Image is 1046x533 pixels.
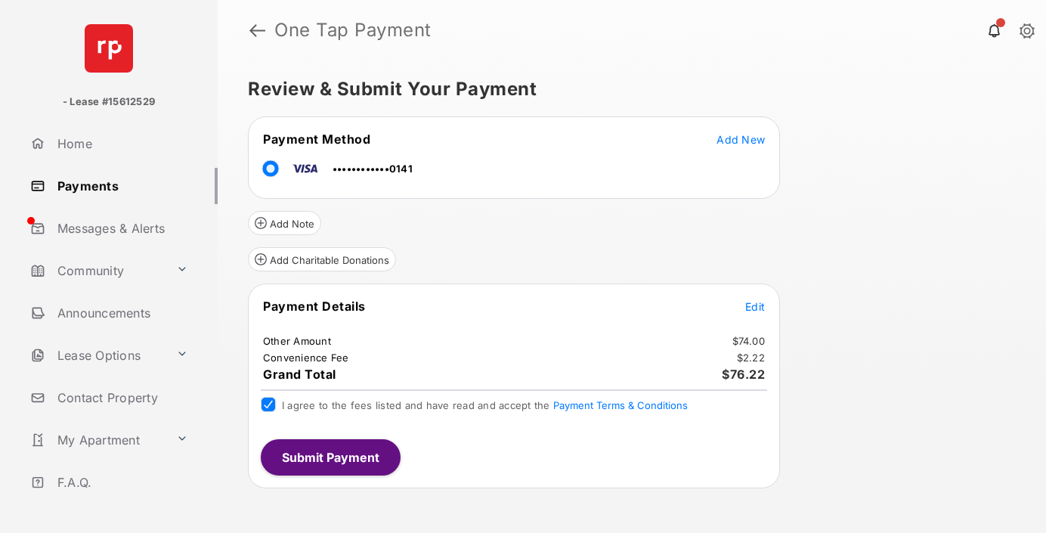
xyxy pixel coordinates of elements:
[63,95,155,110] p: - Lease #15612529
[24,337,170,373] a: Lease Options
[274,21,432,39] strong: One Tap Payment
[248,211,321,235] button: Add Note
[24,422,170,458] a: My Apartment
[263,299,366,314] span: Payment Details
[553,399,688,411] button: I agree to the fees listed and have read and accept the
[24,168,218,204] a: Payments
[248,247,396,271] button: Add Charitable Donations
[24,210,218,246] a: Messages & Alerts
[24,380,218,416] a: Contact Property
[248,80,1004,98] h5: Review & Submit Your Payment
[732,334,766,348] td: $74.00
[745,300,765,313] span: Edit
[262,334,332,348] td: Other Amount
[261,439,401,476] button: Submit Payment
[333,163,413,175] span: ••••••••••••0141
[722,367,765,382] span: $76.22
[716,133,765,146] span: Add New
[282,399,688,411] span: I agree to the fees listed and have read and accept the
[736,351,766,364] td: $2.22
[716,132,765,147] button: Add New
[262,351,350,364] td: Convenience Fee
[263,132,370,147] span: Payment Method
[24,464,218,500] a: F.A.Q.
[745,299,765,314] button: Edit
[263,367,336,382] span: Grand Total
[24,295,218,331] a: Announcements
[24,126,218,162] a: Home
[85,24,133,73] img: svg+xml;base64,PHN2ZyB4bWxucz0iaHR0cDovL3d3dy53My5vcmcvMjAwMC9zdmciIHdpZHRoPSI2NCIgaGVpZ2h0PSI2NC...
[24,253,170,289] a: Community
